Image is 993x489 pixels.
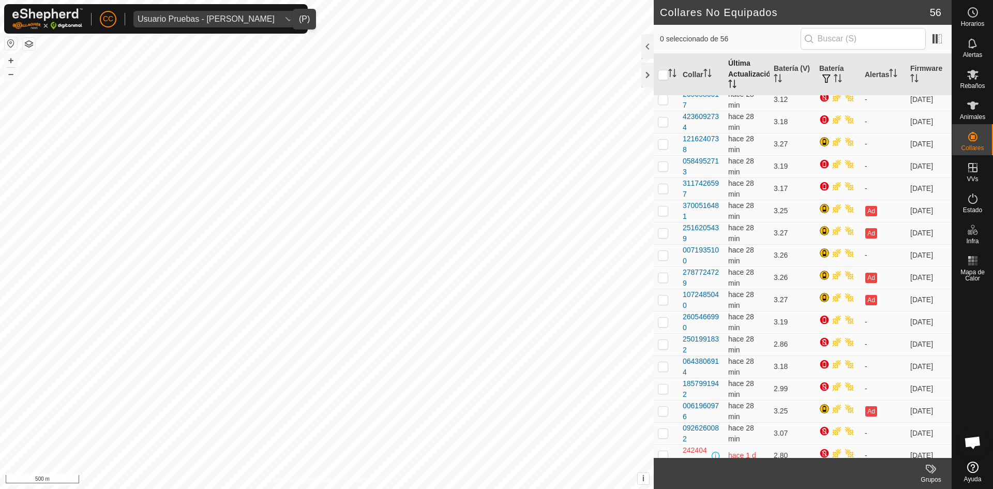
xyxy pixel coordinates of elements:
td: 3.18 [770,355,815,378]
p-sorticon: Activar para ordenar [668,70,676,79]
span: 9 sept 2025, 9:07 [728,90,754,109]
span: VVs [967,176,978,182]
td: 3.27 [770,133,815,155]
td: [DATE] [906,177,952,200]
span: 9 sept 2025, 9:07 [728,112,754,131]
td: [DATE] [906,111,952,133]
td: 3.19 [770,155,815,177]
span: 9 sept 2025, 9:07 [728,357,754,376]
span: 9 sept 2025, 9:08 [728,224,754,243]
td: [DATE] [906,422,952,444]
td: - [861,378,906,400]
span: 56 [930,5,941,20]
td: 3.27 [770,222,815,244]
td: 3.25 [770,400,815,422]
td: 3.25 [770,200,815,222]
td: - [861,311,906,333]
td: 3.27 [770,289,815,311]
td: [DATE] [906,88,952,111]
td: 2.86 [770,333,815,355]
th: Batería [815,54,861,96]
td: 2.80 [770,444,815,467]
img: Logo Gallagher [12,8,83,29]
td: 3.07 [770,422,815,444]
div: 2605466990 [683,312,720,333]
span: Ayuda [964,476,982,482]
td: [DATE] [906,400,952,422]
th: Batería (V) [770,54,815,96]
button: Ad [865,228,877,239]
p-sorticon: Activar para ordenar [728,81,736,90]
span: 9 sept 2025, 9:08 [728,402,754,421]
span: 9 sept 2025, 9:08 [728,290,754,309]
td: [DATE] [906,311,952,333]
span: Alertas [963,52,982,58]
button: i [638,473,649,484]
td: [DATE] [906,266,952,289]
span: 9 sept 2025, 9:07 [728,179,754,198]
td: [DATE] [906,244,952,266]
div: 2424044177 [683,445,710,467]
div: 3117426597 [683,178,720,200]
td: - [861,444,906,467]
div: dropdown trigger [279,11,299,27]
span: 0 seleccionado de 56 [660,34,801,45]
div: 2787724729 [683,267,720,289]
td: [DATE] [906,155,952,177]
span: Horarios [961,21,984,27]
td: [DATE] [906,355,952,378]
span: i [642,474,644,483]
h2: Collares No Equipados [660,6,930,19]
p-sorticon: Activar para ordenar [889,70,897,79]
button: + [5,54,17,67]
p-sorticon: Activar para ordenar [910,76,919,84]
a: Ayuda [952,457,993,486]
td: - [861,88,906,111]
p-sorticon: Activar para ordenar [834,76,842,84]
div: 0071935100 [683,245,720,266]
span: Animales [960,114,985,120]
span: Estado [963,207,982,213]
span: Infra [966,238,979,244]
td: - [861,177,906,200]
td: - [861,333,906,355]
div: 1857991942 [683,378,720,400]
span: 9 sept 2025, 9:08 [728,135,754,154]
p-sorticon: Activar para ordenar [774,76,782,84]
div: 1216240738 [683,134,720,155]
td: - [861,133,906,155]
td: [DATE] [906,333,952,355]
div: 1072485040 [683,289,720,311]
button: Restablecer Mapa [5,37,17,50]
div: 0061960976 [683,401,720,422]
span: 9 sept 2025, 9:07 [728,335,754,354]
div: 2516205439 [683,223,720,244]
button: Ad [865,273,877,283]
div: 0584952713 [683,156,720,177]
span: 9 sept 2025, 9:07 [728,157,754,176]
div: 0926260082 [683,423,720,444]
div: 0643806914 [683,356,720,378]
span: 9 sept 2025, 9:08 [728,246,754,265]
div: 2656586017 [683,89,720,111]
div: Chat abierto [957,427,988,458]
span: 9 sept 2025, 9:08 [728,201,754,220]
th: Alertas [861,54,906,96]
button: Ad [865,406,877,417]
span: Mapa de Calor [955,269,990,281]
span: 7 sept 2025, 10:07 [728,451,756,460]
td: - [861,422,906,444]
td: [DATE] [906,289,952,311]
span: Usuario Pruebas - Gregorio Alarcia [133,11,279,27]
button: Ad [865,206,877,216]
span: 9 sept 2025, 9:07 [728,424,754,443]
td: - [861,355,906,378]
a: Política de Privacidad [274,476,333,485]
td: 3.12 [770,88,815,111]
td: [DATE] [906,444,952,467]
button: Capas del Mapa [23,38,35,50]
span: Collares [961,145,984,151]
th: Firmware [906,54,952,96]
button: – [5,68,17,80]
div: 4236092734 [683,111,720,133]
